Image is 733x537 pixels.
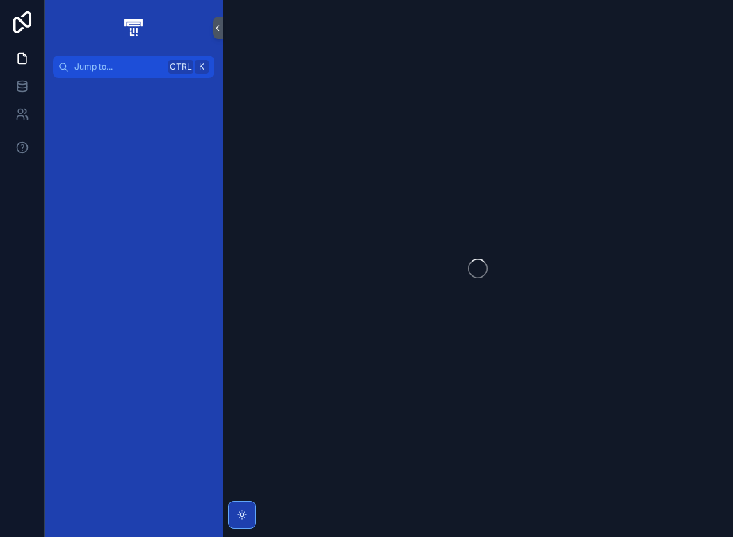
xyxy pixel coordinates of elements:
div: scrollable content [45,78,223,103]
span: K [196,61,207,72]
span: Ctrl [168,60,193,74]
button: Jump to...CtrlK [53,56,214,78]
img: App logo [122,17,145,39]
span: Jump to... [74,61,163,72]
